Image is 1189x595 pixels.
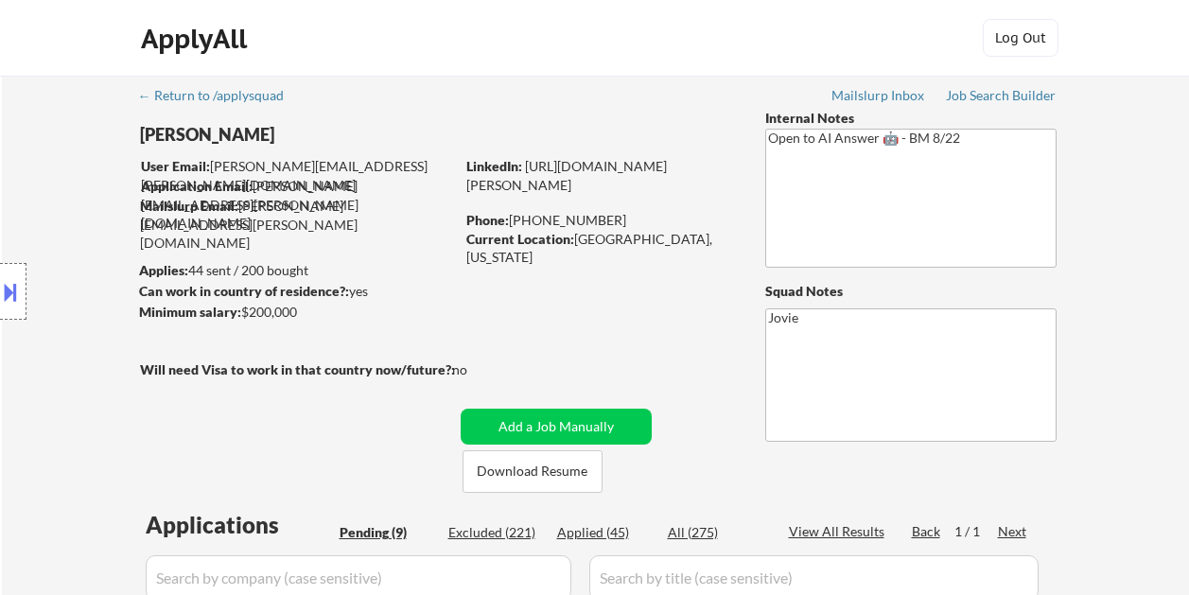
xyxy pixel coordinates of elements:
div: Excluded (221) [448,523,543,542]
div: Applications [146,514,333,536]
div: 1 / 1 [954,522,998,541]
strong: Current Location: [466,231,574,247]
button: Download Resume [463,450,603,493]
div: [GEOGRAPHIC_DATA], [US_STATE] [466,230,734,267]
div: All (275) [668,523,762,542]
div: View All Results [789,522,890,541]
div: Next [998,522,1028,541]
a: ← Return to /applysquad [138,88,302,107]
div: Job Search Builder [946,89,1057,102]
div: Internal Notes [765,109,1057,128]
strong: Phone: [466,212,509,228]
strong: LinkedIn: [466,158,522,174]
div: ApplyAll [141,23,253,55]
a: Job Search Builder [946,88,1057,107]
a: Mailslurp Inbox [831,88,926,107]
div: no [452,360,506,379]
a: [URL][DOMAIN_NAME][PERSON_NAME] [466,158,667,193]
div: Back [912,522,942,541]
button: Log Out [983,19,1058,57]
div: Pending (9) [340,523,434,542]
div: Squad Notes [765,282,1057,301]
button: Add a Job Manually [461,409,652,445]
div: Applied (45) [557,523,652,542]
div: [PHONE_NUMBER] [466,211,734,230]
div: Mailslurp Inbox [831,89,926,102]
div: ← Return to /applysquad [138,89,302,102]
